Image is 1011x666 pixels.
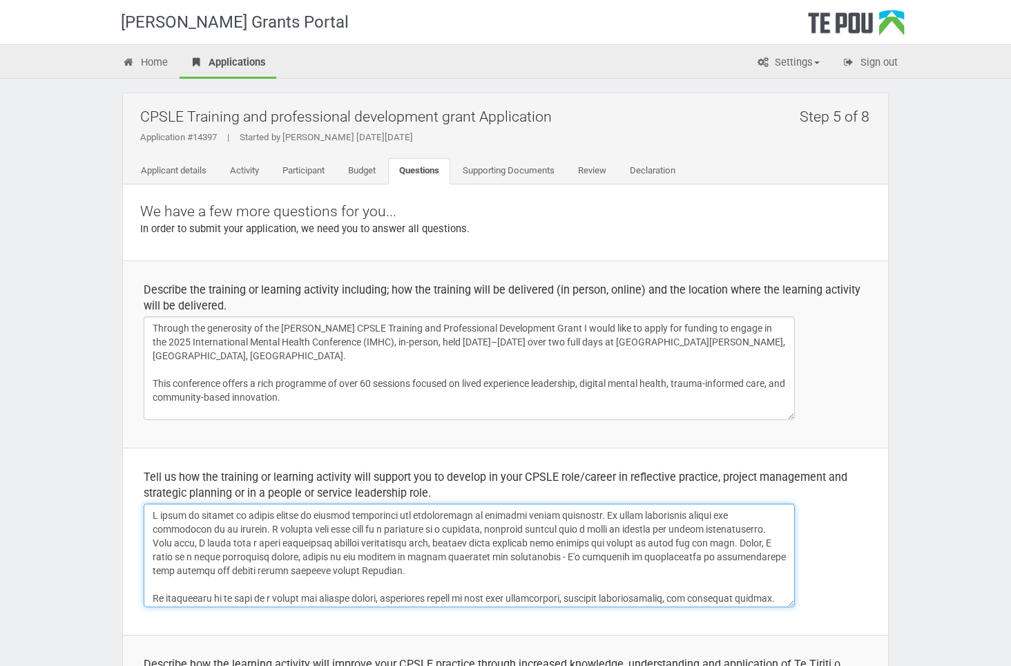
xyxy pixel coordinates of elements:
[140,222,871,236] p: In order to submit your application, we need you to answer all questions.
[140,202,871,222] p: We have a few more questions for you...
[746,48,830,79] a: Settings
[619,158,686,184] a: Declaration
[808,10,905,44] div: Te Pou Logo
[180,48,276,79] a: Applications
[144,282,867,314] div: Describe the training or learning activity including; how the training will be delivered (in pers...
[130,158,218,184] a: Applicant details
[219,158,270,184] a: Activity
[144,316,795,420] textarea: I am applying for the [PERSON_NAME] CPSLE Training and Professional Development Grant to attend t...
[388,158,450,184] a: Questions
[831,48,908,79] a: Sign out
[140,100,878,133] h2: CPSLE Training and professional development grant Application
[217,132,240,142] span: |
[452,158,566,184] a: Supporting Documents
[144,469,867,501] div: Tell us how the training or learning activity will support you to develop in your CPSLE role/care...
[800,100,878,133] h2: Step 5 of 8
[567,158,617,184] a: Review
[337,158,387,184] a: Budget
[140,131,878,144] div: Application #14397 Started by [PERSON_NAME] [DATE][DATE]
[112,48,178,79] a: Home
[144,504,795,607] textarea: Loremipsu dol 9149 Sitametconsec Adipis Elitse Doeiusmodt (INCI) utla etdoloremagna aliquae ad mi...
[271,158,336,184] a: Participant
